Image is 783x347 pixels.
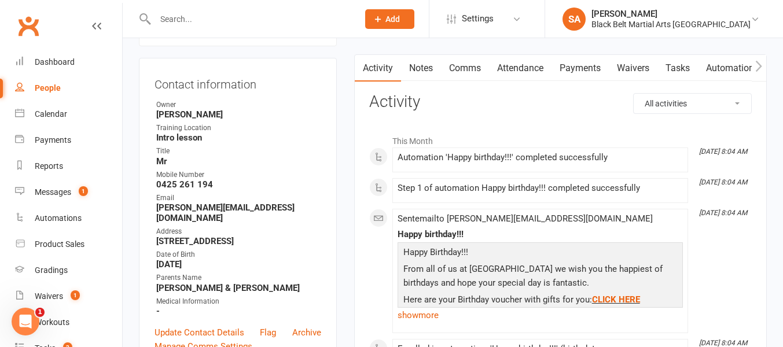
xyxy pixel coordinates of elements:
i: [DATE] 8:04 AM [699,147,747,156]
h3: Activity [369,93,752,111]
a: Payments [15,127,122,153]
a: Messages 1 [15,179,122,205]
i: [DATE] 8:04 AM [699,339,747,347]
a: Dashboard [15,49,122,75]
div: Waivers [35,291,63,301]
strong: 0425 261 194 [156,179,321,190]
div: Automations [35,213,82,223]
div: Parents Name [156,272,321,283]
a: CLICK HERE [592,294,640,305]
div: Black Belt Martial Arts [GEOGRAPHIC_DATA] [591,19,751,29]
strong: [PERSON_NAME] [156,109,321,120]
div: Calendar [35,109,67,119]
a: Automations [15,205,122,231]
span: Add [385,14,400,24]
span: 1 [71,290,80,300]
a: People [15,75,122,101]
iframe: Intercom live chat [12,308,39,335]
a: Payments [552,55,609,82]
input: Search... [152,11,350,27]
a: Waivers 1 [15,283,122,309]
div: Gradings [35,265,68,275]
a: Clubworx [14,12,43,40]
div: [PERSON_NAME] [591,9,751,19]
p: From all of us at [GEOGRAPHIC_DATA] we wish you the happiest of birthdays and hope your special d... [400,262,680,293]
div: Email [156,193,321,204]
i: [DATE] 8:04 AM [699,209,747,217]
strong: [STREET_ADDRESS] [156,236,321,246]
div: Owner [156,99,321,110]
strong: Mr [156,156,321,167]
div: Messages [35,187,71,197]
a: Product Sales [15,231,122,257]
a: show more [398,307,683,323]
strong: - [156,306,321,316]
a: Calendar [15,101,122,127]
p: Happy Birthday!!! [400,245,680,262]
strong: [DATE] [156,259,321,270]
span: 1 [79,186,88,196]
div: Step 1 of automation Happy birthday!!! completed successfully [398,183,683,193]
div: SA [563,8,586,31]
div: Reports [35,161,63,171]
span: Sent email to [PERSON_NAME][EMAIL_ADDRESS][DOMAIN_NAME] [398,213,653,224]
strong: [PERSON_NAME] & [PERSON_NAME] [156,283,321,293]
a: Attendance [489,55,552,82]
a: Gradings [15,257,122,283]
li: This Month [369,129,752,147]
div: Product Sales [35,239,84,249]
a: Tasks [657,55,698,82]
strong: Intro lesson [156,132,321,143]
span: 1 [35,308,45,317]
p: Here are your Birthday voucher with gifts for you: [400,293,680,309]
a: Comms [441,55,489,82]
div: Training Location [156,123,321,134]
div: Dashboard [35,57,75,67]
a: Flag [260,326,276,339]
h3: Contact information [155,73,321,91]
div: Address [156,226,321,237]
div: People [35,83,61,93]
div: Medical Information [156,296,321,307]
i: [DATE] 8:04 AM [699,178,747,186]
a: Notes [401,55,441,82]
div: Automation 'Happy birthday!!!' completed successfully [398,153,683,163]
button: Add [365,9,414,29]
div: Happy birthday!!! [398,230,683,239]
div: Title [156,146,321,157]
div: Payments [35,135,71,145]
span: Settings [462,6,494,32]
strong: [PERSON_NAME][EMAIL_ADDRESS][DOMAIN_NAME] [156,202,321,223]
div: Workouts [35,318,69,327]
a: Automations [698,55,767,82]
div: Date of Birth [156,249,321,260]
a: Reports [15,153,122,179]
a: Archive [292,326,321,339]
a: Workouts [15,309,122,335]
a: Update Contact Details [155,326,244,339]
a: Waivers [609,55,657,82]
a: Activity [355,55,401,82]
div: Mobile Number [156,169,321,180]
